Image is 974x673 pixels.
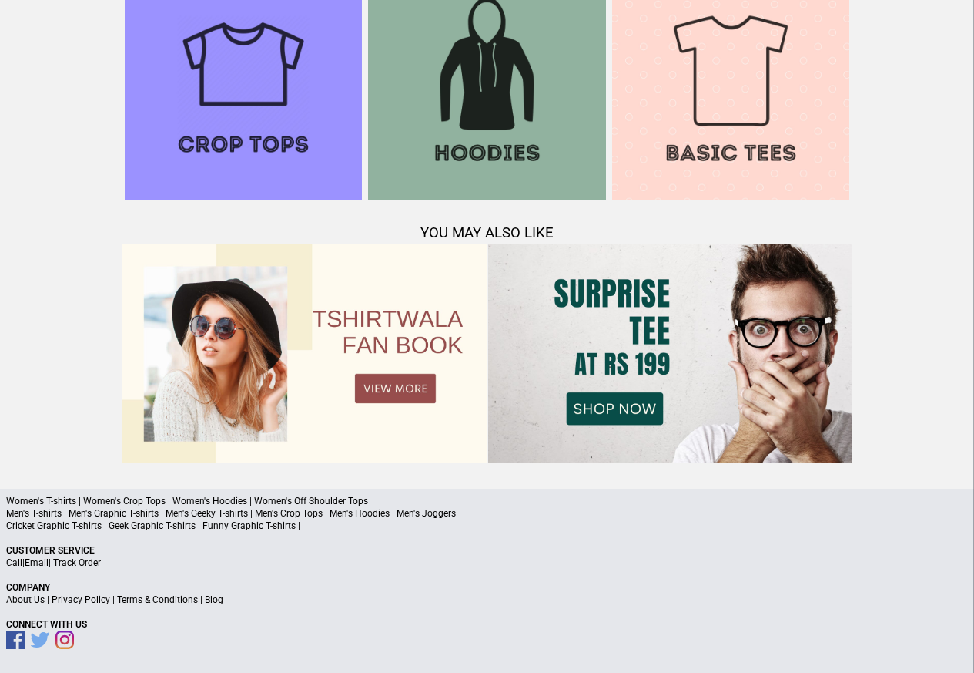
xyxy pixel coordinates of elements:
[25,557,49,568] a: Email
[6,618,968,631] p: Connect With Us
[53,557,101,568] a: Track Order
[6,520,968,532] p: Cricket Graphic T-shirts | Geek Graphic T-shirts | Funny Graphic T-shirts |
[205,594,223,605] a: Blog
[6,594,968,606] p: | | |
[6,594,45,605] a: About Us
[6,581,968,594] p: Company
[420,224,554,241] span: YOU MAY ALSO LIKE
[6,495,968,507] p: Women's T-shirts | Women's Crop Tops | Women's Hoodies | Women's Off Shoulder Tops
[6,507,968,520] p: Men's T-shirts | Men's Graphic T-shirts | Men's Geeky T-shirts | Men's Crop Tops | Men's Hoodies ...
[6,544,968,557] p: Customer Service
[52,594,110,605] a: Privacy Policy
[6,557,968,569] p: | |
[117,594,198,605] a: Terms & Conditions
[6,557,22,568] a: Call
